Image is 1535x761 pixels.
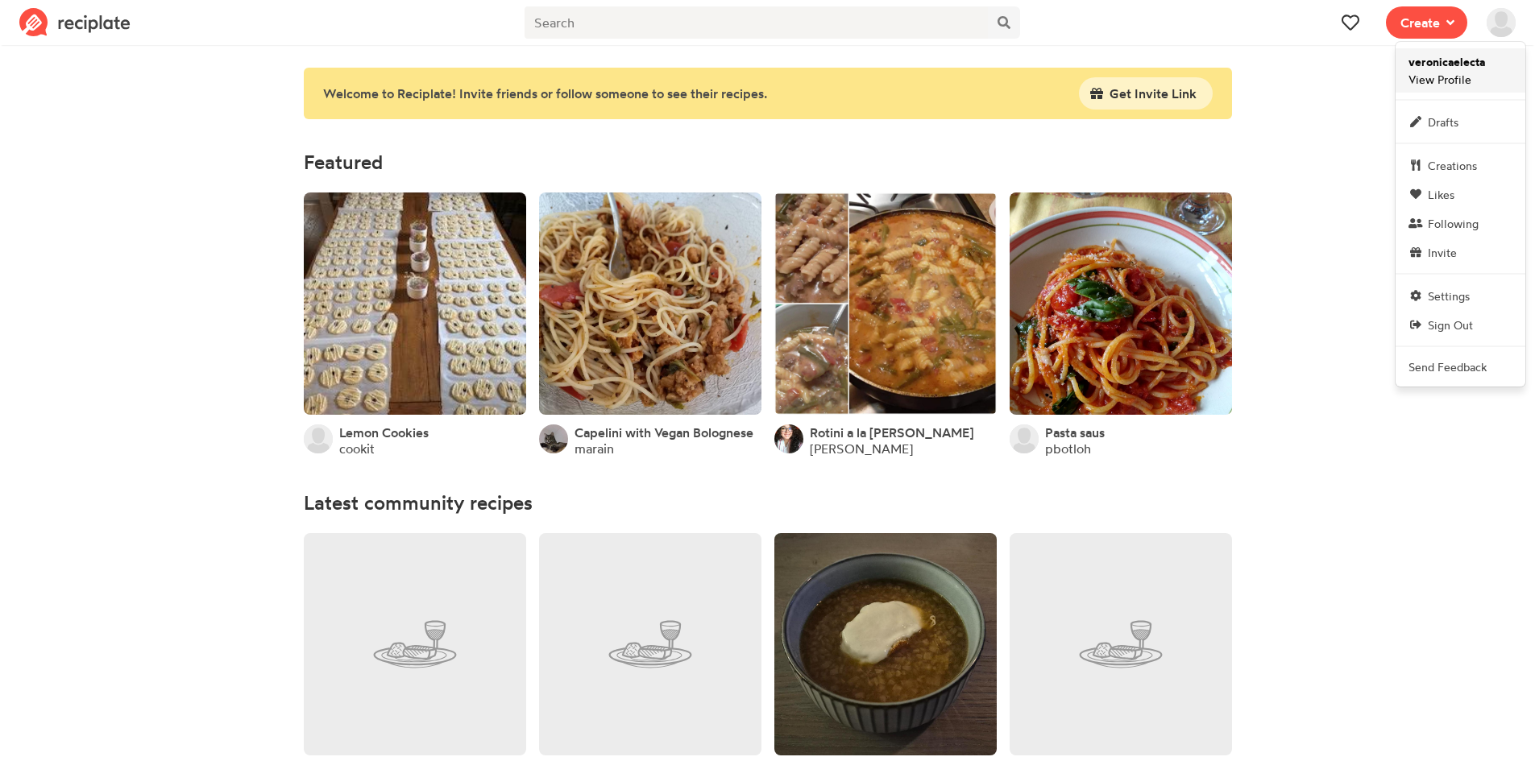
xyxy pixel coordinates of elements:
img: User's avatar [304,424,333,453]
h4: Latest community recipes [304,492,1232,514]
span: Following [1428,215,1479,232]
span: Likes [1428,186,1454,203]
strong: veronicaelecta [1408,55,1485,69]
a: marain [575,440,614,457]
button: Get Invite Link [1079,77,1213,110]
span: Get Invite Link [1110,84,1197,103]
a: Creations [1396,151,1525,180]
a: Sign Out [1396,310,1525,339]
img: User's avatar [1010,424,1039,453]
div: Welcome to Reciplate! Invite friends or follow someone to see their recipes. [323,84,1060,103]
span: Creations [1428,157,1477,174]
span: Send Feedback [1408,358,1487,375]
a: Likes [1396,180,1525,209]
a: Lemon Cookies [339,424,429,440]
a: Settings [1396,281,1525,310]
img: User's avatar [774,424,803,453]
img: User's avatar [539,424,568,453]
img: User's avatar [1487,8,1516,37]
span: View Profile [1408,53,1485,88]
a: Rotini a la [PERSON_NAME] [810,424,973,440]
span: Create [1400,13,1440,32]
a: Capelini with Vegan Bolognese [575,424,753,440]
button: Create [1386,6,1467,39]
img: Reciplate [19,8,131,37]
a: Pasta saus [1045,424,1105,440]
input: Search [525,6,988,39]
span: Invite [1428,244,1457,261]
span: Drafts [1428,114,1458,130]
a: pbotloh [1045,440,1091,457]
span: Sign Out [1428,316,1473,333]
a: cookit [339,440,375,457]
span: Settings [1428,287,1470,304]
a: veronicaelectaView Profile [1396,48,1525,93]
a: Following [1396,209,1525,238]
h4: Featured [304,151,1232,173]
a: Drafts [1396,107,1525,136]
a: [PERSON_NAME] [810,440,913,457]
